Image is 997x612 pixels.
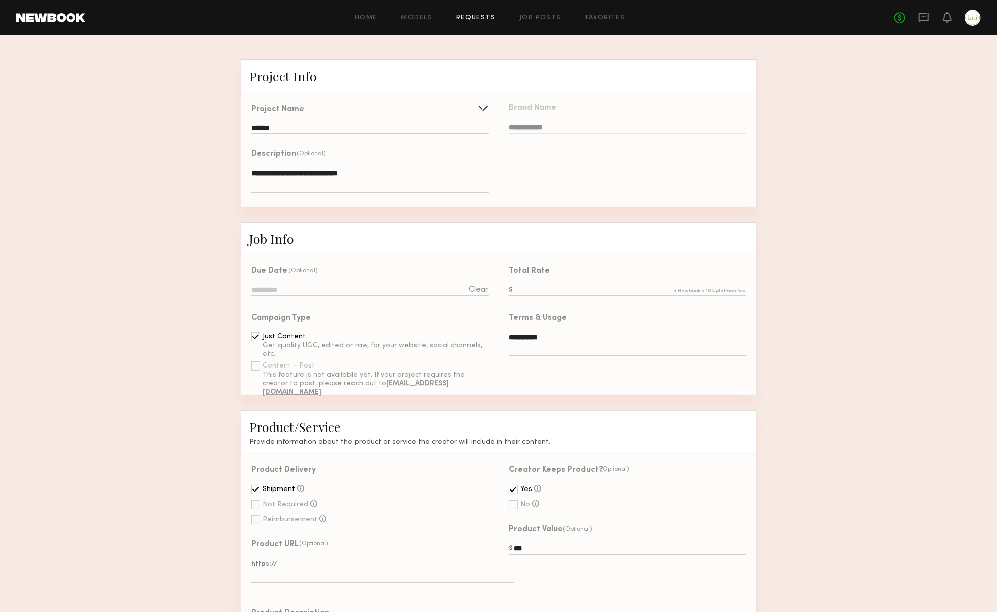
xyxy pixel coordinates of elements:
[520,486,532,493] div: Yes
[250,230,295,247] span: Job Info
[519,15,561,21] a: Job Posts
[263,371,488,396] div: This feature is not available yet. If your project requires the creator to post, please reach out...
[300,540,329,547] div: (Optional)
[251,541,299,549] div: Product URL
[509,466,603,474] div: Creator Keeps Product?
[585,15,625,21] a: Favorites
[456,15,495,21] a: Requests
[509,267,550,275] div: Total Rate
[251,267,287,275] div: Due Date
[401,15,432,21] a: Models
[263,486,295,493] div: Shipment
[297,150,326,157] div: (Optional)
[250,68,317,84] span: Project Info
[563,526,593,533] div: (Optional)
[251,106,304,114] div: Project Name
[251,314,311,322] div: Campaign Type
[250,438,748,446] h3: Provide information about the product or service the creator will include in their content.
[509,526,563,534] div: Product Value
[251,466,316,474] div: Product Delivery
[263,516,317,523] div: Reimbursement
[250,418,341,435] span: Product/Service
[355,15,377,21] a: Home
[263,362,315,370] div: Content + Post
[601,466,630,473] div: (Optional)
[263,380,449,395] b: [EMAIL_ADDRESS][DOMAIN_NAME]
[520,501,530,508] div: No
[251,150,296,158] div: Description
[263,333,306,340] div: Just Content
[289,267,318,274] div: (Optional)
[263,501,308,508] div: Not Required
[509,314,567,322] div: Terms & Usage
[469,286,489,294] div: Clear
[263,342,488,359] div: Get quality UGC, edited or raw, for your website, social channels, etc.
